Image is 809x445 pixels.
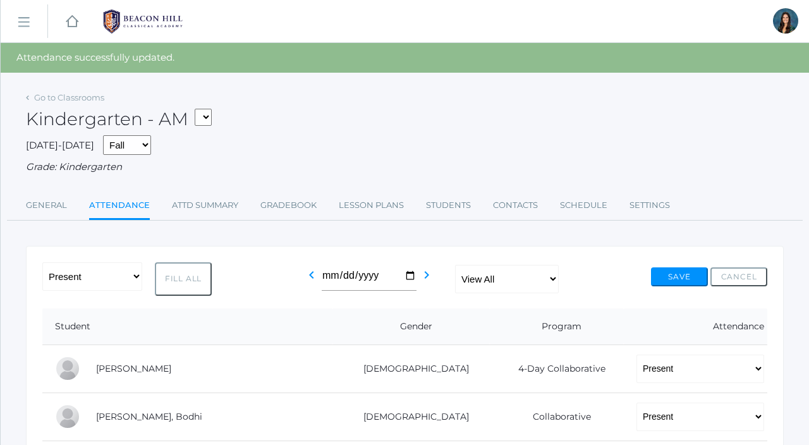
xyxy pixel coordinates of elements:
[419,267,434,283] i: chevron_right
[95,6,190,37] img: 1_BHCALogos-05.png
[26,139,94,151] span: [DATE]-[DATE]
[339,193,404,218] a: Lesson Plans
[172,193,238,218] a: Attd Summary
[624,308,767,345] th: Attendance
[773,8,798,34] div: Jordyn Dewey
[419,273,434,285] a: chevron_right
[490,308,623,345] th: Program
[332,393,490,441] td: [DEMOGRAPHIC_DATA]
[710,267,767,286] button: Cancel
[96,363,171,374] a: [PERSON_NAME]
[34,92,104,102] a: Go to Classrooms
[26,109,212,129] h2: Kindergarten - AM
[260,193,317,218] a: Gradebook
[26,193,67,218] a: General
[155,262,212,296] button: Fill All
[55,356,80,381] div: Maia Canan
[304,267,319,283] i: chevron_left
[89,193,150,220] a: Attendance
[55,404,80,429] div: Bodhi Dreher
[26,160,784,174] div: Grade: Kindergarten
[332,344,490,393] td: [DEMOGRAPHIC_DATA]
[426,193,471,218] a: Students
[493,193,538,218] a: Contacts
[630,193,670,218] a: Settings
[490,344,623,393] td: 4-Day Collaborative
[560,193,607,218] a: Schedule
[96,411,202,422] a: [PERSON_NAME], Bodhi
[42,308,332,345] th: Student
[332,308,490,345] th: Gender
[304,273,319,285] a: chevron_left
[1,43,809,73] div: Attendance successfully updated.
[651,267,708,286] button: Save
[490,393,623,441] td: Collaborative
